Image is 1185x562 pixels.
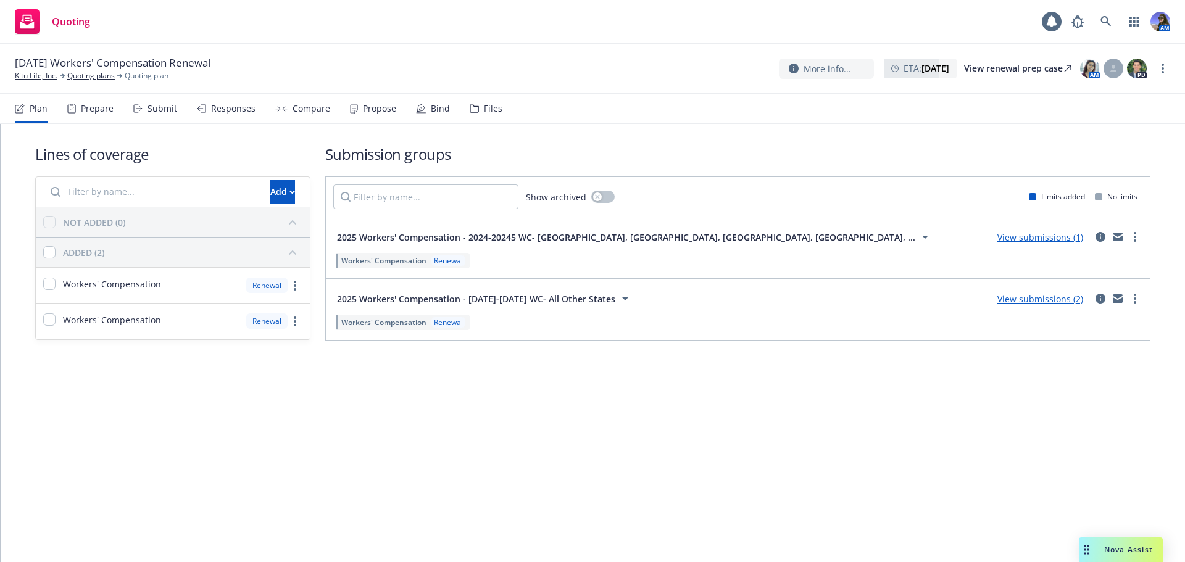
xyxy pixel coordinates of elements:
[1155,61,1170,76] a: more
[15,70,57,81] a: Kitu Life, Inc.
[63,216,125,229] div: NOT ADDED (0)
[333,184,518,209] input: Filter by name...
[1093,291,1108,306] a: circleInformation
[431,255,465,266] div: Renewal
[125,70,168,81] span: Quoting plan
[921,62,949,74] strong: [DATE]
[1080,59,1100,78] img: photo
[63,242,302,262] button: ADDED (2)
[997,293,1083,305] a: View submissions (2)
[246,313,288,329] div: Renewal
[333,286,636,311] button: 2025 Workers' Compensation - [DATE]-[DATE] WC- All Other States
[325,144,1150,164] h1: Submission groups
[63,246,104,259] div: ADDED (2)
[431,317,465,328] div: Renewal
[997,231,1083,243] a: View submissions (1)
[81,104,114,114] div: Prepare
[246,278,288,293] div: Renewal
[270,180,295,204] button: Add
[341,255,426,266] span: Workers' Compensation
[1094,9,1118,34] a: Search
[1079,537,1163,562] button: Nova Assist
[288,314,302,329] a: more
[15,56,210,70] span: [DATE] Workers' Compensation Renewal
[333,225,936,249] button: 2025 Workers' Compensation - 2024-20245 WC- [GEOGRAPHIC_DATA], [GEOGRAPHIC_DATA], [GEOGRAPHIC_DAT...
[1110,229,1125,244] a: mail
[52,17,90,27] span: Quoting
[964,59,1071,78] a: View renewal prep case
[63,313,161,326] span: Workers' Compensation
[1127,59,1147,78] img: photo
[1065,9,1090,34] a: Report a Bug
[1122,9,1147,34] a: Switch app
[63,212,302,232] button: NOT ADDED (0)
[1128,291,1142,306] a: more
[63,278,161,291] span: Workers' Compensation
[1029,191,1085,202] div: Limits added
[43,180,263,204] input: Filter by name...
[904,62,949,75] span: ETA :
[337,292,615,305] span: 2025 Workers' Compensation - [DATE]-[DATE] WC- All Other States
[431,104,450,114] div: Bind
[1079,537,1094,562] div: Drag to move
[337,231,915,244] span: 2025 Workers' Compensation - 2024-20245 WC- [GEOGRAPHIC_DATA], [GEOGRAPHIC_DATA], [GEOGRAPHIC_DAT...
[526,191,586,204] span: Show archived
[148,104,177,114] div: Submit
[804,62,851,75] span: More info...
[67,70,115,81] a: Quoting plans
[1110,291,1125,306] a: mail
[1093,229,1108,244] a: circleInformation
[1150,12,1170,31] img: photo
[341,317,426,328] span: Workers' Compensation
[1095,191,1137,202] div: No limits
[30,104,48,114] div: Plan
[1128,229,1142,244] a: more
[211,104,256,114] div: Responses
[293,104,330,114] div: Compare
[363,104,396,114] div: Propose
[1104,544,1153,555] span: Nova Assist
[779,59,874,79] button: More info...
[10,4,95,39] a: Quoting
[484,104,502,114] div: Files
[35,144,310,164] h1: Lines of coverage
[288,278,302,293] a: more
